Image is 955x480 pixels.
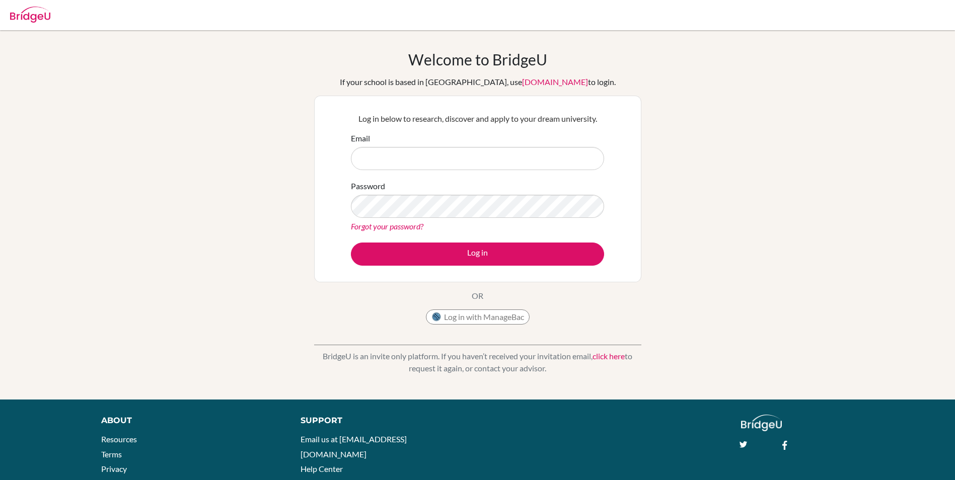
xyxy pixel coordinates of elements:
[314,350,641,374] p: BridgeU is an invite only platform. If you haven’t received your invitation email, to request it ...
[472,290,483,302] p: OR
[351,180,385,192] label: Password
[593,351,625,361] a: click here
[10,7,50,23] img: Bridge-U
[408,50,547,68] h1: Welcome to BridgeU
[101,449,122,459] a: Terms
[351,221,423,231] a: Forgot your password?
[301,434,407,459] a: Email us at [EMAIL_ADDRESS][DOMAIN_NAME]
[351,113,604,125] p: Log in below to research, discover and apply to your dream university.
[351,132,370,144] label: Email
[426,309,530,325] button: Log in with ManageBac
[522,77,588,87] a: [DOMAIN_NAME]
[301,415,466,427] div: Support
[101,415,278,427] div: About
[741,415,782,431] img: logo_white@2x-f4f0deed5e89b7ecb1c2cc34c3e3d731f90f0f143d5ea2071677605dd97b5244.png
[101,434,137,444] a: Resources
[340,76,616,88] div: If your school is based in [GEOGRAPHIC_DATA], use to login.
[101,464,127,473] a: Privacy
[351,243,604,266] button: Log in
[301,464,343,473] a: Help Center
